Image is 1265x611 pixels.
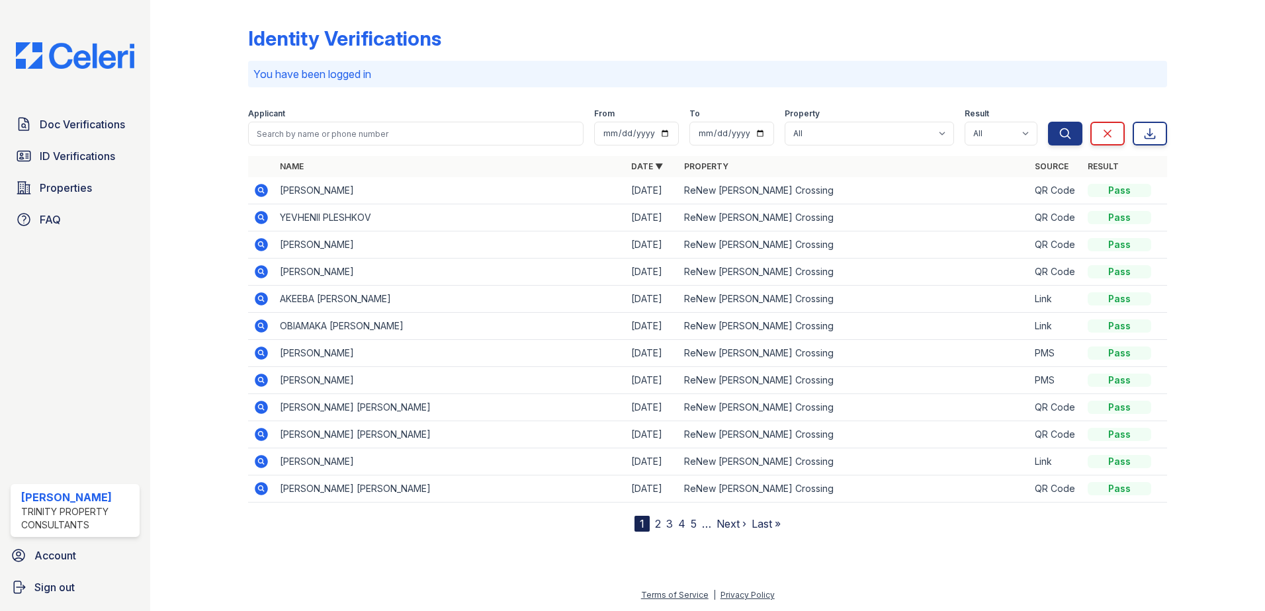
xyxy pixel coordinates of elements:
label: To [689,108,700,119]
td: QR Code [1029,421,1082,448]
td: [PERSON_NAME] [PERSON_NAME] [275,475,626,503]
a: Source [1035,161,1069,171]
div: 1 [634,516,650,532]
div: Pass [1088,401,1151,414]
div: Pass [1088,211,1151,224]
div: Trinity Property Consultants [21,505,134,532]
label: Property [785,108,820,119]
td: [DATE] [626,367,679,394]
div: | [713,590,716,600]
td: OBIAMAKA [PERSON_NAME] [275,313,626,340]
td: ReNew [PERSON_NAME] Crossing [679,259,1030,286]
td: [DATE] [626,340,679,367]
a: Property [684,161,728,171]
div: Pass [1088,455,1151,468]
td: ReNew [PERSON_NAME] Crossing [679,340,1030,367]
a: ID Verifications [11,143,140,169]
td: PMS [1029,340,1082,367]
td: [PERSON_NAME] [275,259,626,286]
div: Pass [1088,292,1151,305]
div: Pass [1088,319,1151,333]
td: [DATE] [626,177,679,204]
td: [DATE] [626,231,679,259]
td: [PERSON_NAME] [PERSON_NAME] [275,394,626,421]
span: FAQ [40,212,61,227]
td: ReNew [PERSON_NAME] Crossing [679,177,1030,204]
td: [DATE] [626,448,679,475]
div: Pass [1088,428,1151,441]
td: [DATE] [626,286,679,313]
a: Properties [11,175,140,201]
td: QR Code [1029,259,1082,286]
a: Next › [717,517,746,530]
td: [PERSON_NAME] [PERSON_NAME] [275,421,626,448]
label: Applicant [248,108,285,119]
td: ReNew [PERSON_NAME] Crossing [679,231,1030,259]
span: Properties [40,180,92,196]
td: ReNew [PERSON_NAME] Crossing [679,421,1030,448]
td: QR Code [1029,177,1082,204]
div: Pass [1088,238,1151,251]
td: YEVHENII PLESHKOV [275,204,626,231]
td: [DATE] [626,475,679,503]
span: … [702,516,711,532]
p: You have been logged in [253,66,1162,82]
div: Pass [1088,482,1151,495]
div: Identity Verifications [248,26,441,50]
a: Sign out [5,574,145,600]
td: [PERSON_NAME] [275,340,626,367]
td: Link [1029,313,1082,340]
td: [PERSON_NAME] [275,177,626,204]
td: ReNew [PERSON_NAME] Crossing [679,204,1030,231]
img: CE_Logo_Blue-a8612792a0a2168367f1c8372b55b34899dd931a85d93a1a3d3e32e68fde9ad4.png [5,42,145,69]
td: QR Code [1029,475,1082,503]
td: [DATE] [626,204,679,231]
div: Pass [1088,184,1151,197]
label: From [594,108,615,119]
div: Pass [1088,346,1151,360]
a: Name [280,161,304,171]
a: 4 [678,517,685,530]
td: [DATE] [626,394,679,421]
td: [PERSON_NAME] [275,448,626,475]
td: AKEEBA [PERSON_NAME] [275,286,626,313]
td: PMS [1029,367,1082,394]
a: FAQ [11,206,140,233]
a: 2 [655,517,661,530]
td: QR Code [1029,394,1082,421]
td: [DATE] [626,259,679,286]
a: 5 [691,517,697,530]
input: Search by name or phone number [248,122,584,145]
div: Pass [1088,265,1151,278]
a: Terms of Service [641,590,709,600]
td: QR Code [1029,231,1082,259]
td: QR Code [1029,204,1082,231]
td: Link [1029,448,1082,475]
span: Account [34,548,76,563]
label: Result [965,108,989,119]
a: 3 [666,517,673,530]
a: Account [5,542,145,569]
td: ReNew [PERSON_NAME] Crossing [679,313,1030,340]
td: ReNew [PERSON_NAME] Crossing [679,286,1030,313]
td: ReNew [PERSON_NAME] Crossing [679,448,1030,475]
a: Result [1088,161,1119,171]
td: ReNew [PERSON_NAME] Crossing [679,394,1030,421]
td: ReNew [PERSON_NAME] Crossing [679,367,1030,394]
td: [DATE] [626,313,679,340]
a: Doc Verifications [11,111,140,138]
span: Doc Verifications [40,116,125,132]
a: Last » [752,517,781,530]
a: Privacy Policy [720,590,775,600]
span: Sign out [34,579,75,595]
div: [PERSON_NAME] [21,489,134,505]
td: Link [1029,286,1082,313]
a: Date ▼ [631,161,663,171]
td: ReNew [PERSON_NAME] Crossing [679,475,1030,503]
span: ID Verifications [40,148,115,164]
td: [PERSON_NAME] [275,231,626,259]
td: [DATE] [626,421,679,448]
div: Pass [1088,374,1151,387]
td: [PERSON_NAME] [275,367,626,394]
